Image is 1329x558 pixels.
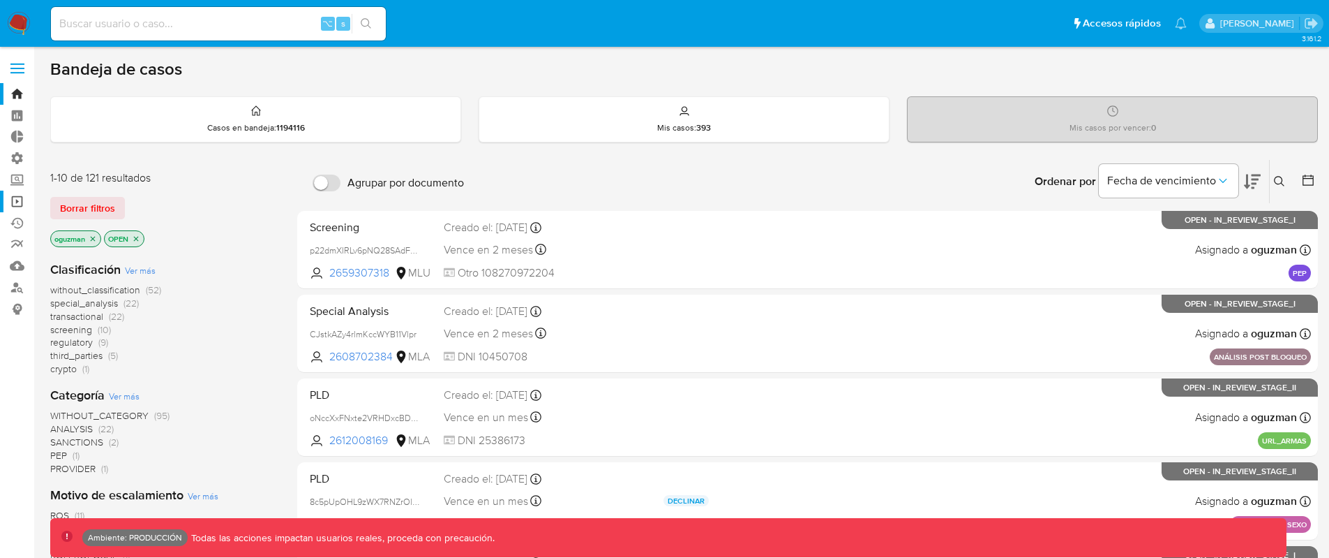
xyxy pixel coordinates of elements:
[352,14,380,34] button: search-icon
[1220,17,1299,30] p: omar.guzman@mercadolibre.com.co
[188,531,495,545] p: Todas las acciones impactan usuarios reales, proceda con precaución.
[88,535,182,541] p: Ambiente: PRODUCCIÓN
[322,17,333,30] span: ⌥
[1175,17,1187,29] a: Notificaciones
[341,17,345,30] span: s
[1083,16,1161,31] span: Accesos rápidos
[1304,16,1319,31] a: Salir
[51,15,386,33] input: Buscar usuario o caso...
